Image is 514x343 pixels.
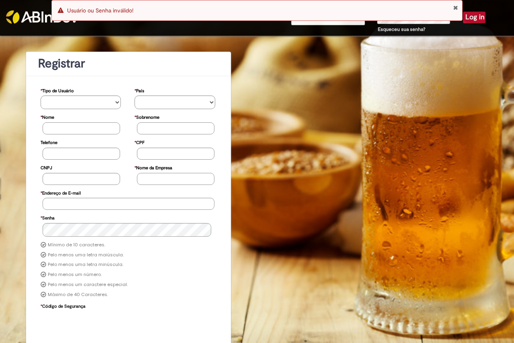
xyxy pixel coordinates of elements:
[41,161,52,173] label: CNPJ
[67,7,133,14] span: Usuário ou Senha inválido!
[463,12,485,23] button: Log in
[6,10,78,24] img: ABInbev-white.png
[38,57,219,70] h1: Registrar
[48,242,105,248] label: Mínimo de 10 caracteres.
[41,111,54,122] label: Nome
[135,136,145,148] label: CPF
[48,292,108,298] label: Máximo de 40 Caracteres.
[43,311,165,343] iframe: reCAPTCHA
[41,300,86,311] label: Código de Segurança
[378,26,425,32] a: Esqueceu sua senha?
[41,136,57,148] label: Telefone
[453,4,458,11] button: Close Notification
[48,252,124,258] label: Pelo menos uma letra maiúscula.
[135,111,159,122] label: Sobrenome
[41,211,55,223] label: Senha
[41,187,81,198] label: Endereço de E-mail
[135,161,172,173] label: Nome da Empresa
[135,84,144,96] label: País
[41,84,74,96] label: Tipo de Usuário
[48,272,102,278] label: Pelo menos um número.
[48,282,128,288] label: Pelo menos um caractere especial.
[48,262,123,268] label: Pelo menos uma letra minúscula.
